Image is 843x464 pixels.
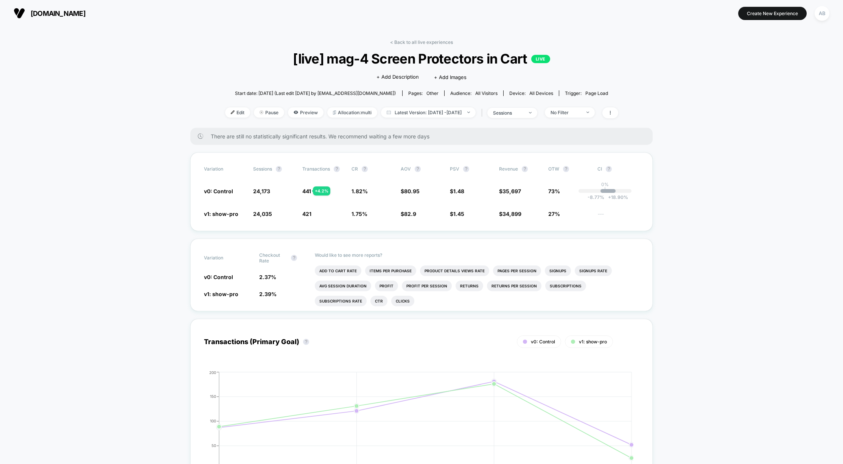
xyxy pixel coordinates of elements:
[254,107,284,118] span: Pause
[565,90,608,96] div: Trigger:
[333,110,336,115] img: rebalance
[210,394,216,399] tspan: 150
[235,90,396,96] span: Start date: [DATE] (Last edit [DATE] by [EMAIL_ADDRESS][DOMAIN_NAME])
[352,188,368,194] span: 1.82 %
[352,211,367,217] span: 1.75 %
[390,39,453,45] a: < Back to all live experiences
[365,265,416,276] li: Items Per Purchase
[231,110,235,114] img: edit
[259,291,277,297] span: 2.39 %
[531,339,555,345] span: v0: Control
[586,112,589,113] img: end
[499,211,521,217] span: $
[499,166,518,172] span: Revenue
[434,74,467,80] span: + Add Images
[225,107,250,118] span: Edit
[738,7,807,20] button: Create New Experience
[502,211,521,217] span: 34,899
[291,255,297,261] button: ?
[259,252,287,264] span: Checkout Rate
[529,112,532,113] img: end
[415,166,421,172] button: ?
[288,107,324,118] span: Preview
[502,188,521,194] span: 35,697
[315,296,367,306] li: Subscriptions Rate
[204,188,233,194] span: v0: Control
[408,90,439,96] div: Pages:
[467,112,470,113] img: end
[253,166,272,172] span: Sessions
[588,194,604,200] span: -8.77 %
[370,296,387,306] li: Ctr
[31,9,86,17] span: [DOMAIN_NAME]
[604,187,606,193] p: |
[204,166,246,172] span: Variation
[11,7,88,19] button: [DOMAIN_NAME]
[253,188,270,194] span: 24,173
[551,110,581,115] div: No Filter
[313,186,330,196] div: + 4.2 %
[259,274,276,280] span: 2.37 %
[601,182,609,187] p: 0%
[244,51,598,67] span: [live] mag-4 Screen Protectors in Cart
[479,107,487,118] span: |
[402,281,452,291] li: Profit Per Session
[575,265,612,276] li: Signups Rate
[315,281,371,291] li: Avg Session Duration
[545,281,586,291] li: Subscriptions
[315,252,639,258] p: Would like to see more reports?
[529,90,553,96] span: all devices
[450,90,498,96] div: Audience:
[362,166,368,172] button: ?
[450,188,464,194] span: $
[401,166,411,172] span: AOV
[426,90,439,96] span: other
[381,107,476,118] span: Latest Version: [DATE] - [DATE]
[404,211,416,217] span: 82.9
[606,166,612,172] button: ?
[276,166,282,172] button: ?
[334,166,340,172] button: ?
[493,265,541,276] li: Pages Per Session
[401,211,416,217] span: $
[302,166,330,172] span: Transactions
[327,107,377,118] span: Allocation: multi
[260,110,263,114] img: end
[204,291,238,297] span: v1: show-pro
[522,166,528,172] button: ?
[815,6,829,21] div: AB
[391,296,414,306] li: Clicks
[456,281,483,291] li: Returns
[209,370,216,374] tspan: 200
[420,265,489,276] li: Product Details Views Rate
[545,265,571,276] li: Signups
[563,166,569,172] button: ?
[548,188,560,194] span: 73%
[204,211,238,217] span: v1: show-pro
[204,274,233,280] span: v0: Control
[211,133,638,140] span: There are still no statistically significant results. We recommend waiting a few more days
[475,90,498,96] span: All Visitors
[253,211,272,217] span: 24,035
[548,166,590,172] span: OTW
[503,90,559,96] span: Device:
[608,194,611,200] span: +
[376,73,419,81] span: + Add Description
[493,110,523,116] div: sessions
[450,166,459,172] span: PSV
[404,188,420,194] span: 80.95
[597,166,639,172] span: CI
[585,90,608,96] span: Page Load
[548,211,560,217] span: 27%
[210,419,216,423] tspan: 100
[204,252,246,264] span: Variation
[487,281,541,291] li: Returns Per Session
[315,265,361,276] li: Add To Cart Rate
[499,188,521,194] span: $
[352,166,358,172] span: CR
[303,339,309,345] button: ?
[450,211,464,217] span: $
[14,8,25,19] img: Visually logo
[387,110,391,114] img: calendar
[604,194,628,200] span: 18.90 %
